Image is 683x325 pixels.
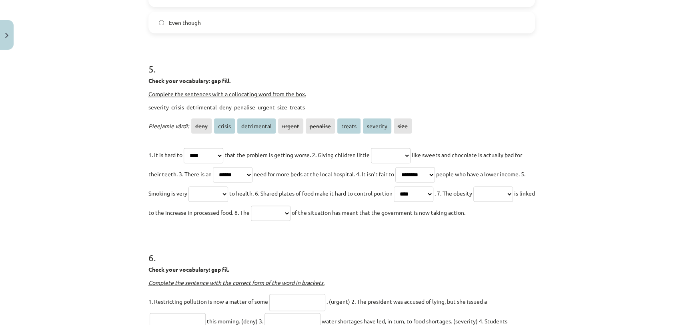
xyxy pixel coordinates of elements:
strong: Check your vocabulary: gap fil. [148,266,229,273]
span: 1. It is hard to [148,151,182,158]
h1: 5 . [148,49,535,74]
span: that the problem is getting worse. 2. Giving children little [224,151,370,158]
h1: 6 . [148,238,535,263]
span: severity [363,118,391,133]
u: Complete the sentences with a collocating word from the box. [148,90,306,97]
span: this morning. (deny) 3. [207,317,263,324]
span: deny [191,118,212,133]
input: Even though [159,20,164,25]
span: urgent [278,118,303,133]
span: Even though [169,18,201,27]
span: penalise [306,118,335,133]
span: . 7. The obesity [435,190,472,197]
span: treats [337,118,361,133]
span: of the situation has meant that the government is now taking action. [292,209,465,216]
p: severity crisis detrimental deny penalise urgent size treats [148,103,535,111]
strong: Check your vocabulary: gap fill. [148,77,230,84]
span: . (urgent) 2. The president was accused of lying, but she issued a [326,298,487,305]
span: 1. Restricting pollution is now a matter of some [148,298,268,305]
img: icon-close-lesson-0947bae3869378f0d4975bcd49f059093ad1ed9edebbc8119c70593378902aed.svg [5,33,8,38]
span: size [394,118,412,133]
span: to health. 6. Shared plates of food make it hard to control portion [229,190,393,197]
span: like sweets and chocolate is actually bad for their teeth. 3. There is an [148,151,522,178]
em: Complete the sentence with the correct form of the word in brackets. [148,279,324,286]
span: need for more beds at the local hospital. 4. It isn’t fair to [254,170,394,178]
span: crisis [214,118,235,133]
span: Pieejamie vārdi: [148,122,189,129]
span: detrimental [237,118,276,133]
